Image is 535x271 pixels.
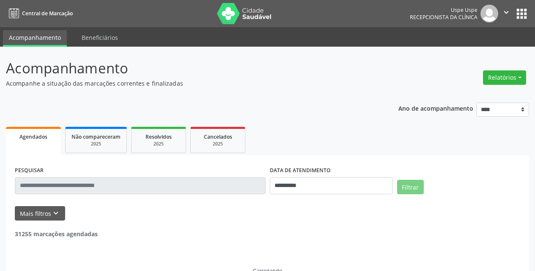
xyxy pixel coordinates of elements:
a: Central de Marcação [6,6,73,20]
div: Uspe Uspe [410,6,477,14]
a: Acompanhamento [3,30,67,47]
span: Central de Marcação [22,10,73,17]
span: Recepcionista da clínica [410,14,477,21]
button: Filtrar [397,180,424,194]
span: Agendados [19,133,47,140]
div: 2025 [71,141,121,147]
p: Acompanhe a situação das marcações correntes e finalizadas [6,79,372,88]
p: Acompanhamento [6,58,372,79]
label: PESQUISAR [15,164,44,177]
span: Não compareceram [71,133,121,140]
i: keyboard_arrow_down [51,209,60,218]
button:  [498,5,514,22]
strong: 31255 marcações agendadas [15,230,98,238]
i:  [502,8,511,17]
label: DATA DE ATENDIMENTO [270,164,331,177]
button: Mais filtroskeyboard_arrow_down [15,206,65,221]
div: 2025 [197,141,239,147]
div: 2025 [137,141,180,147]
span: Resolvidos [145,133,172,140]
button: apps [514,6,529,21]
p: Ano de acompanhamento [398,103,473,113]
button: Relatórios [483,70,526,85]
img: img [480,5,498,22]
span: Cancelados [204,133,232,140]
a: Beneficiários [76,30,124,45]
